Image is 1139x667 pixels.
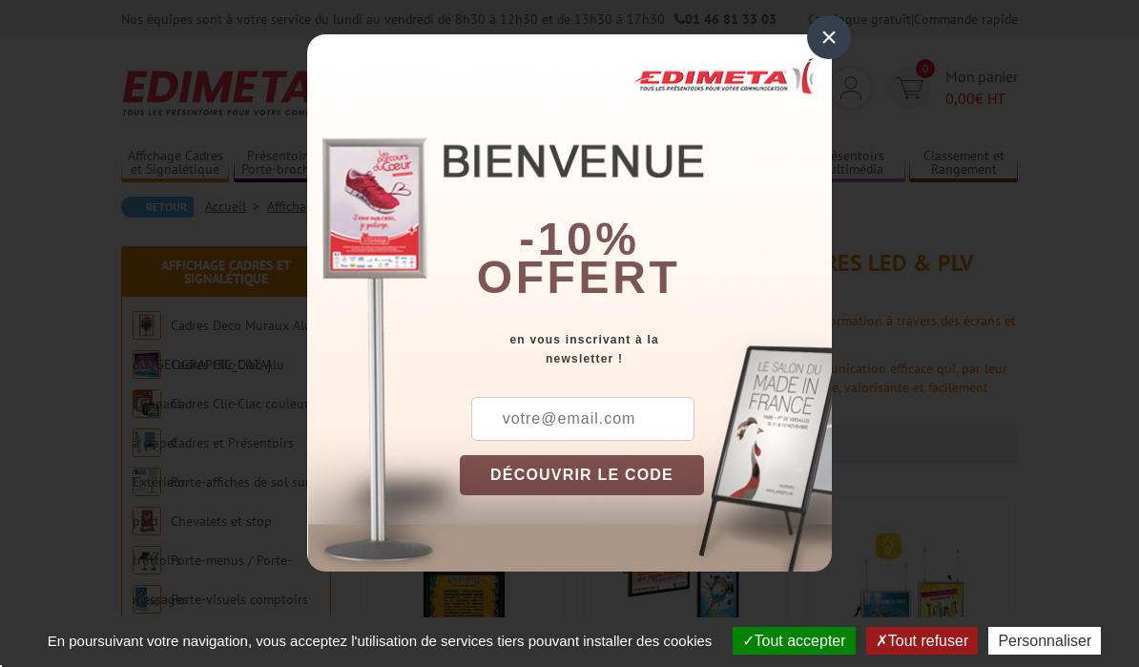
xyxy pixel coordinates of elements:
[477,252,681,302] font: offert
[733,627,856,655] button: Tout accepter
[460,455,704,495] button: DÉCOUVRIR LE CODE
[866,627,978,655] button: Tout refuser
[807,15,851,59] div: ×
[38,633,722,649] span: En poursuivant votre navigation, vous acceptez l'utilisation de services tiers pouvant installer ...
[988,627,1101,655] button: Personnaliser (fenêtre modale)
[460,330,832,368] div: en vous inscrivant à la newsletter !
[519,214,639,264] b: -10%
[471,397,694,441] input: votre@email.com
